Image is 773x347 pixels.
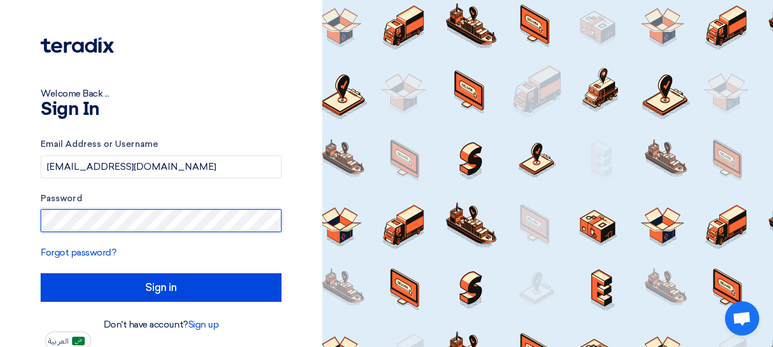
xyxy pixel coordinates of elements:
span: العربية [48,337,69,345]
a: Forgot password? [41,247,116,258]
div: Don't have account? [41,318,282,332]
div: Welcome Back ... [41,87,282,101]
div: Open chat [725,301,759,336]
input: Enter your business email or username [41,155,282,178]
img: ar-AR.png [72,337,85,345]
a: Sign up [188,319,219,330]
h1: Sign In [41,101,282,119]
img: Teradix logo [41,37,114,53]
label: Email Address or Username [41,138,282,151]
label: Password [41,192,282,205]
input: Sign in [41,273,282,302]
